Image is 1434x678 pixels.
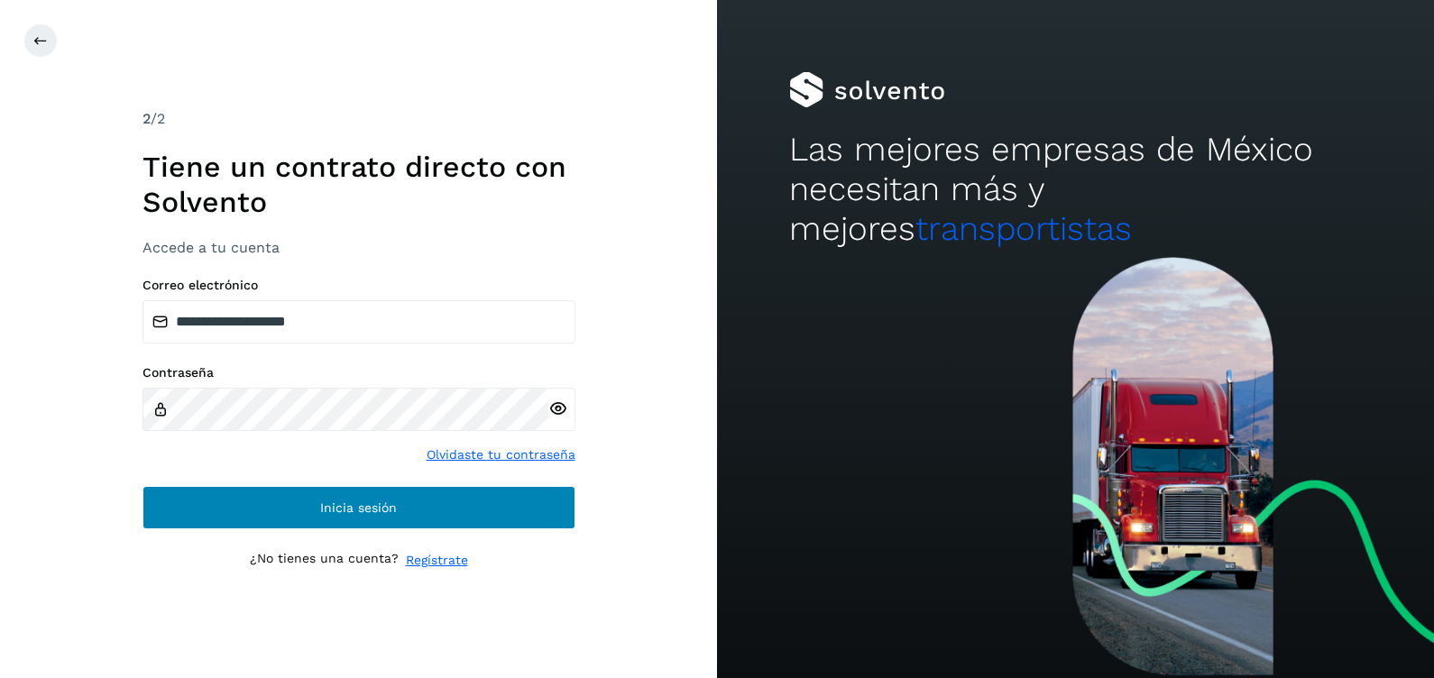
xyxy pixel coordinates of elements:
a: Olvidaste tu contraseña [427,445,575,464]
label: Contraseña [142,365,575,380]
span: Inicia sesión [320,501,397,514]
span: 2 [142,110,151,127]
button: Inicia sesión [142,486,575,529]
h1: Tiene un contrato directo con Solvento [142,150,575,219]
p: ¿No tienes una cuenta? [250,551,399,570]
h3: Accede a tu cuenta [142,239,575,256]
a: Regístrate [406,551,468,570]
label: Correo electrónico [142,278,575,293]
h2: Las mejores empresas de México necesitan más y mejores [789,130,1363,250]
div: /2 [142,108,575,130]
span: transportistas [915,209,1132,248]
